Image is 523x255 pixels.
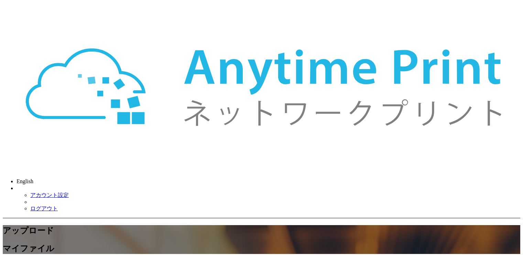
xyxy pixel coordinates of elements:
a: ログアウト [30,206,58,211]
h2: マイファイル [3,243,520,254]
a: アカウント設定 [30,192,69,198]
h2: アップロード [3,225,520,236]
a: English [17,178,33,184]
img: anytime_print_blue_japanese_228x75.svg [7,3,520,171]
